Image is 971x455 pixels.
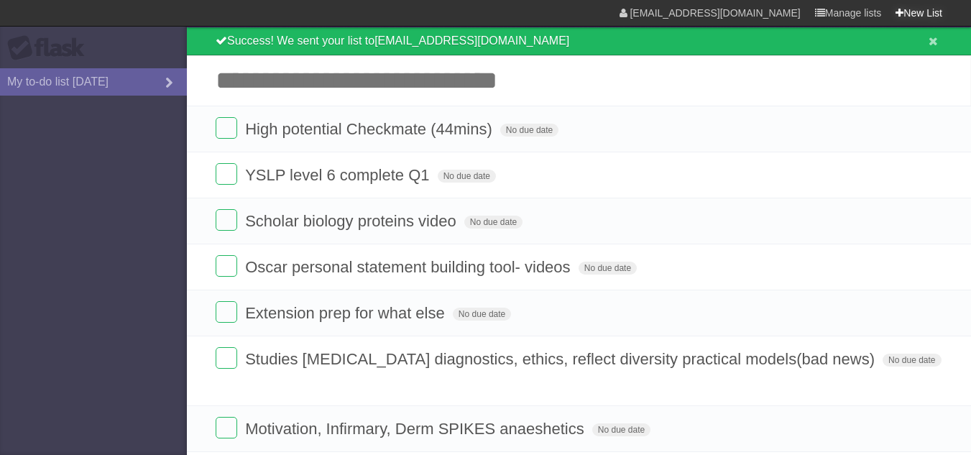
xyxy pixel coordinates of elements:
span: Scholar biology proteins video [245,212,460,230]
span: YSLP level 6 complete Q1 [245,166,433,184]
span: No due date [592,423,650,436]
span: Extension prep for what else [245,304,448,322]
span: No due date [453,308,511,321]
label: Done [216,117,237,139]
span: High potential Checkmate (44mins) [245,120,496,138]
span: No due date [579,262,637,275]
label: Done [216,209,237,231]
span: No due date [464,216,523,229]
label: Done [216,417,237,438]
span: Studies [MEDICAL_DATA] diagnostics, ethics, reflect diversity practical models(bad news) [245,350,878,368]
span: Oscar personal statement building tool- videos [245,258,574,276]
span: No due date [883,354,941,367]
label: Done [216,255,237,277]
div: Flask [7,35,93,61]
span: No due date [438,170,496,183]
label: Done [216,347,237,369]
label: Done [216,163,237,185]
label: Done [216,301,237,323]
span: No due date [500,124,558,137]
div: Success! We sent your list to [EMAIL_ADDRESS][DOMAIN_NAME] [187,27,971,55]
span: Motivation, Infirmary, Derm SPIKES anaeshetics [245,420,588,438]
